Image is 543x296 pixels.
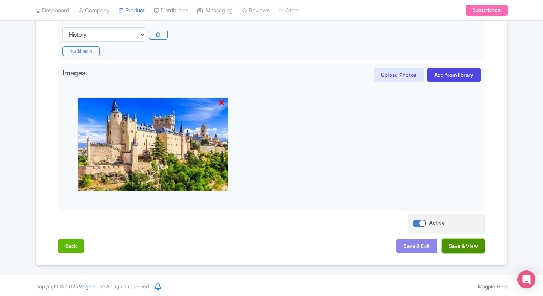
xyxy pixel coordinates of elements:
[442,239,485,253] button: Save & View
[31,282,155,290] div: Copyright © 2025 All rights reserved.
[77,97,228,191] img: yx41x8soaffjt6r9t7er.jpg
[62,68,85,80] span: Images
[62,46,100,56] i: Add more
[478,283,508,290] a: Magpie Help
[374,68,424,82] button: Upload Photos
[396,239,437,253] button: Save & Exit
[58,239,84,253] button: Back
[466,5,508,16] a: Subscription
[78,283,106,290] span: Magpie, Inc.
[427,68,481,82] a: Add from library
[517,270,535,288] div: Open Intercom Messenger
[429,219,445,227] div: Active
